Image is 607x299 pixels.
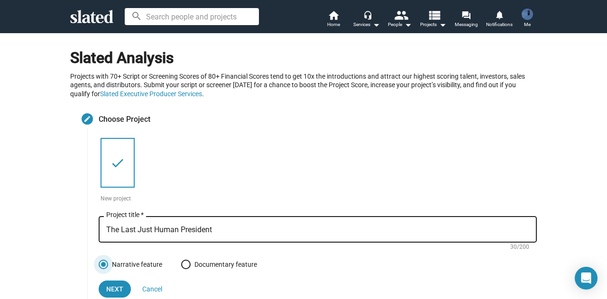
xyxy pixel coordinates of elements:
mat-icon: create [83,115,91,123]
div: Open Intercom Messenger [575,267,598,290]
span: Narrative feature [108,261,162,268]
div: Services [353,19,380,30]
mat-icon: arrow_drop_down [402,19,414,30]
a: Slated Executive Producer Services [100,90,202,98]
span: Choose Project [99,113,150,124]
div: Projects with 70+ Script or Screening Scores of 80+ Financial Scores tend to get 10x the introduc... [70,72,537,99]
mat-icon: view_list [427,8,441,22]
mat-hint: 30/200 [510,244,529,251]
a: Messaging [450,9,483,30]
a: Notifications [483,9,516,30]
span: Me [524,19,531,30]
span: Projects [420,19,446,30]
span: Messaging [455,19,478,30]
mat-icon: arrow_drop_down [437,19,448,30]
img: Eran Barak-Medina [522,9,533,20]
input: Search people and projects [125,8,259,25]
span: Home [327,19,340,30]
mat-icon: headset_mic [363,10,372,19]
mat-icon: arrow_drop_down [370,19,382,30]
button: Services [350,9,383,30]
mat-icon: home [328,9,339,21]
mat-icon: people [394,8,408,22]
button: Next [99,281,131,298]
button: Eran Barak-MedinaMe [516,7,539,31]
button: Cancel [142,285,162,293]
span: Notifications [486,19,513,30]
h1: Slated Analysis [70,40,537,68]
button: Projects [416,9,450,30]
mat-icon: notifications [495,10,504,19]
span: Next [106,281,123,298]
div: People [388,19,412,30]
mat-icon: forum [461,10,470,19]
mat-icon: done [110,155,125,171]
a: Home [317,9,350,30]
span: Documentary feature [191,261,257,268]
button: People [383,9,416,30]
div: New project [101,195,135,203]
